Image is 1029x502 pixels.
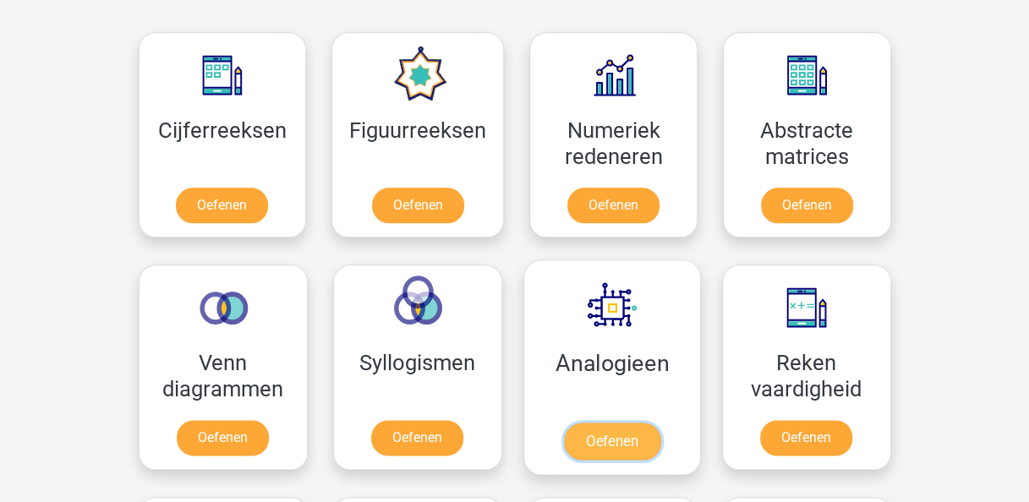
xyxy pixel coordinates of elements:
a: Oefenen [760,420,852,456]
a: Oefenen [761,188,853,223]
a: Oefenen [567,188,660,223]
a: Oefenen [177,420,269,456]
a: Oefenen [563,423,660,460]
a: Oefenen [371,420,463,456]
a: Oefenen [176,188,268,223]
a: Oefenen [372,188,464,223]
